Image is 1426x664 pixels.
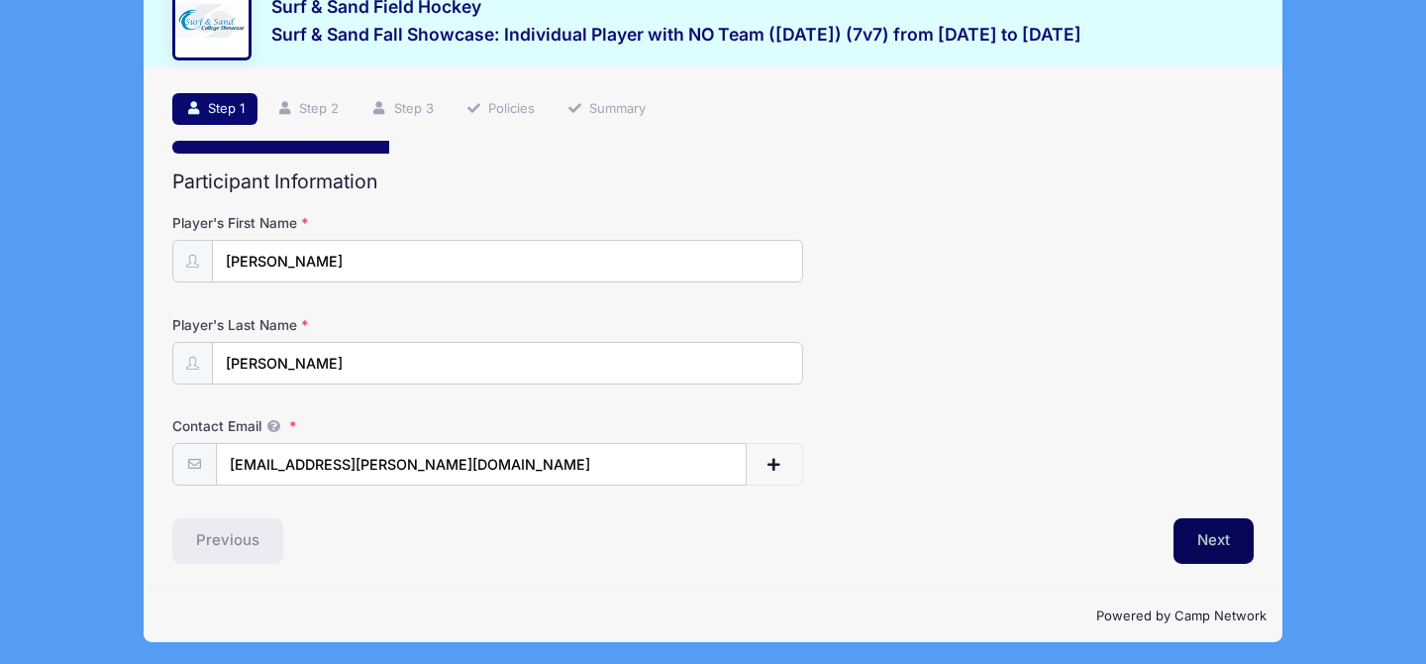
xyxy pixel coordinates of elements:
p: Powered by Camp Network [159,607,1267,626]
input: Player's Last Name [212,342,803,385]
button: Next [1173,518,1254,564]
label: Player's Last Name [172,315,533,335]
a: Step 2 [264,93,353,126]
a: Step 3 [358,93,447,126]
a: Step 1 [172,93,257,126]
h3: Surf & Sand Fall Showcase: Individual Player with NO Team ([DATE]) (7v7) from [DATE] to [DATE] [271,24,1081,45]
label: Contact Email [172,416,533,436]
label: Player's First Name [172,213,533,233]
input: email@email.com [216,443,748,486]
input: Player's First Name [212,240,803,282]
a: Policies [453,93,548,126]
a: Summary [554,93,659,126]
h2: Participant Information [172,170,1254,193]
